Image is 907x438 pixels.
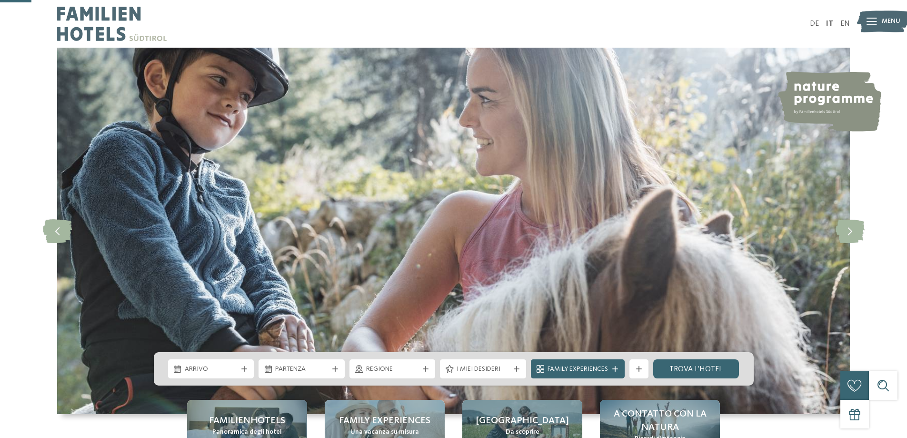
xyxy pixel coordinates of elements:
span: Panoramica degli hotel [212,428,282,437]
span: Family experiences [339,414,430,428]
span: I miei desideri [457,365,509,374]
span: Family Experiences [548,365,608,374]
a: DE [810,20,819,28]
img: Family hotel Alto Adige: the happy family places! [57,48,850,414]
span: Partenza [275,365,328,374]
a: IT [826,20,833,28]
span: Una vacanza su misura [350,428,419,437]
span: A contatto con la natura [609,407,710,434]
span: [GEOGRAPHIC_DATA] [476,414,569,428]
span: Familienhotels [209,414,285,428]
span: Regione [366,365,419,374]
span: Menu [882,17,900,26]
span: Arrivo [185,365,238,374]
img: nature programme by Familienhotels Südtirol [777,71,881,132]
span: Da scoprire [506,428,539,437]
a: EN [840,20,850,28]
a: trova l’hotel [653,359,739,378]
